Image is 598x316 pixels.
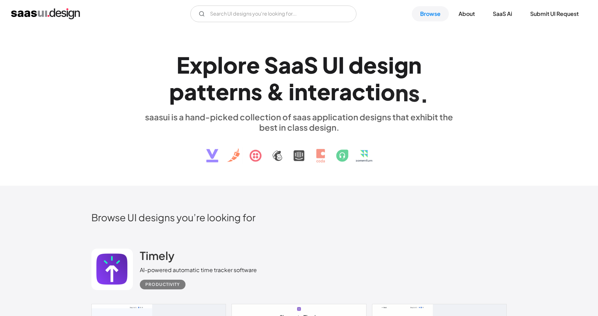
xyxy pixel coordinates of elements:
div: i [375,78,381,105]
div: S [304,52,318,78]
div: i [289,78,295,105]
div: a [291,52,304,78]
div: S [264,52,278,78]
div: E [176,52,190,78]
div: p [202,52,217,78]
div: l [217,52,223,78]
div: o [223,52,238,78]
div: AI-powered automatic time tracker software [140,266,257,274]
div: s [251,78,262,105]
div: . [420,81,429,107]
form: Email Form [190,6,356,22]
h2: Timely [140,249,174,262]
div: e [246,52,260,78]
div: o [381,78,395,105]
div: Productivity [145,280,180,289]
a: Submit UI Request [522,6,587,21]
div: t [365,78,375,105]
div: n [238,78,251,105]
div: c [352,78,365,105]
div: n [395,79,408,106]
div: p [169,78,184,105]
div: t [308,78,317,105]
div: r [238,52,246,78]
div: e [216,78,229,105]
div: i [388,52,394,78]
div: t [197,78,206,105]
div: e [317,78,330,105]
img: text, icon, saas logo [194,132,404,168]
div: n [408,52,422,78]
a: Timely [140,249,174,266]
div: e [363,52,377,78]
div: a [278,52,291,78]
a: Browse [412,6,449,21]
div: a [339,78,352,105]
div: g [394,52,408,78]
div: d [348,52,363,78]
div: & [266,78,284,105]
a: SaaS Ai [484,6,520,21]
h1: Explore SaaS UI design patterns & interactions. [140,52,458,105]
div: s [377,52,388,78]
div: s [408,80,420,106]
input: Search UI designs you're looking for... [190,6,356,22]
div: U [322,52,338,78]
div: x [190,52,202,78]
a: home [11,8,80,19]
div: r [229,78,238,105]
div: t [206,78,216,105]
div: saasui is a hand-picked collection of saas application designs that exhibit the best in class des... [140,112,458,132]
div: I [338,52,344,78]
div: r [330,78,339,105]
a: About [450,6,483,21]
div: n [295,78,308,105]
h2: Browse UI designs you’re looking for [91,211,507,223]
div: a [184,78,197,105]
